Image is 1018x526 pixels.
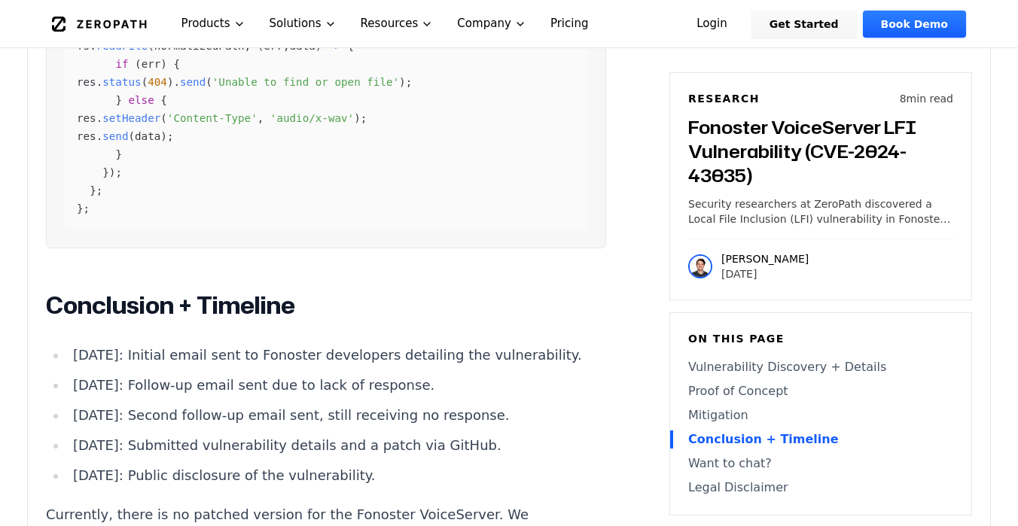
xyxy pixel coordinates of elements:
[67,405,606,426] li: [DATE]: Second follow-up email sent, still receiving no response.
[361,112,367,124] span: ;
[115,58,128,70] span: if
[688,254,712,278] img: Nathan Hrncirik
[84,202,90,214] span: ;
[270,112,354,124] span: 'audio/x-wav'
[900,91,953,106] p: 8 min read
[258,112,264,124] span: ,
[109,166,116,178] span: )
[160,112,167,124] span: (
[354,112,361,124] span: )
[90,184,96,196] span: }
[688,331,953,346] h6: On this page
[115,94,122,106] span: }
[67,465,606,486] li: [DATE]: Public disclosure of the vulnerability.
[167,76,174,88] span: )
[142,76,148,88] span: (
[688,358,953,376] a: Vulnerability Discovery + Details
[688,115,953,187] h3: Fonoster VoiceServer LFI Vulnerability (CVE-2024-43035)
[115,166,122,178] span: ;
[688,455,953,473] a: Want to chat?
[96,130,103,142] span: .
[688,430,953,448] a: Conclusion + Timeline
[77,202,84,214] span: }
[160,130,167,142] span: )
[173,58,180,70] span: {
[142,58,161,70] span: err
[688,406,953,424] a: Mitigation
[688,479,953,497] a: Legal Disclaimer
[67,345,606,366] li: [DATE]: Initial email sent to Fonoster developers detailing the vulnerability.
[67,435,606,456] li: [DATE]: Submitted vulnerability details and a patch via GitHub.
[751,11,857,38] a: Get Started
[102,166,109,178] span: }
[102,76,141,88] span: status
[102,130,128,142] span: send
[167,130,174,142] span: ;
[135,130,160,142] span: data
[96,184,103,196] span: ;
[160,58,167,70] span: )
[102,112,160,124] span: setHeader
[129,94,154,106] span: else
[406,76,413,88] span: ;
[688,196,953,227] p: Security researchers at ZeroPath discovered a Local File Inclusion (LFI) vulnerability in Fonoste...
[678,11,745,38] a: Login
[46,290,606,321] h2: Conclusion + Timeline
[180,76,206,88] span: send
[721,251,809,266] p: [PERSON_NAME]
[212,76,399,88] span: 'Unable to find or open file'
[160,94,167,106] span: {
[96,76,103,88] span: .
[148,76,167,88] span: 404
[167,112,258,124] span: 'Content-Type'
[721,266,809,281] p: [DATE]
[688,382,953,400] a: Proof of Concept
[135,58,142,70] span: (
[173,76,180,88] span: .
[206,76,212,88] span: (
[863,11,966,38] a: Book Demo
[688,91,760,106] h6: Research
[399,76,406,88] span: )
[77,112,96,124] span: res
[129,130,136,142] span: (
[67,375,606,396] li: [DATE]: Follow-up email sent due to lack of response.
[77,130,96,142] span: res
[96,112,103,124] span: .
[77,76,96,88] span: res
[115,148,122,160] span: }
